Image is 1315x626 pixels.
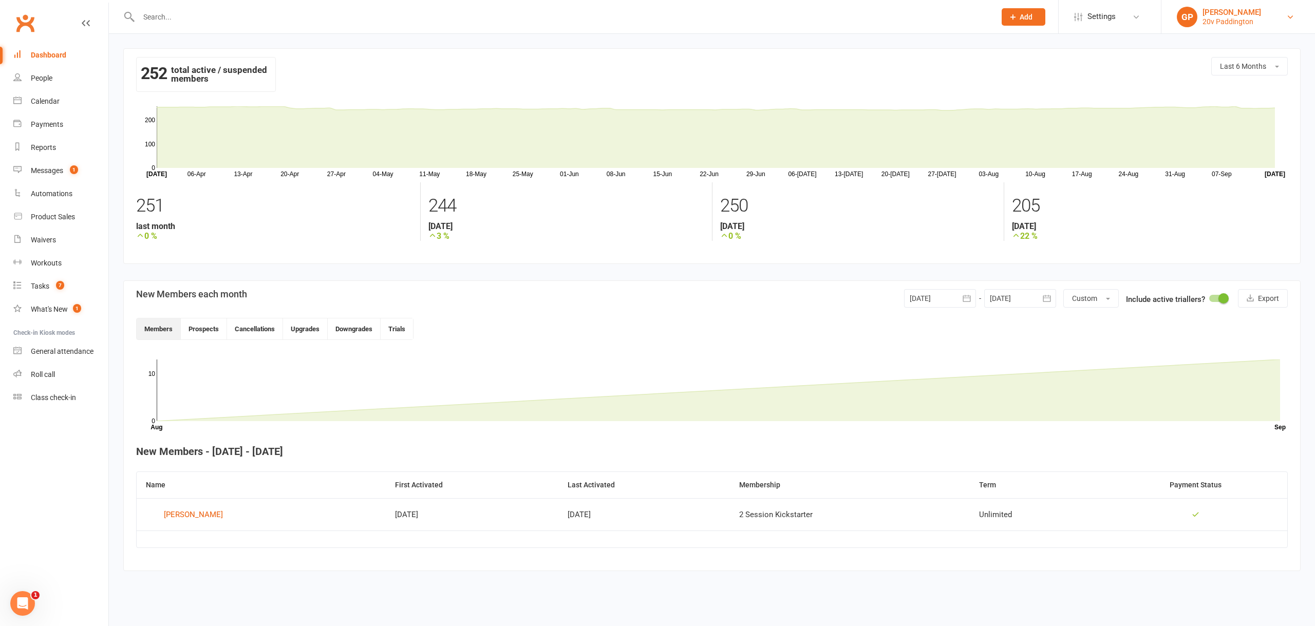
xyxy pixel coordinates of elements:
[13,275,108,298] a: Tasks 7
[13,44,108,67] a: Dashboard
[31,236,56,244] div: Waivers
[1002,8,1045,26] button: Add
[1220,62,1266,70] span: Last 6 Months
[13,182,108,205] a: Automations
[136,10,988,24] input: Search...
[328,318,381,339] button: Downgrades
[136,289,247,299] h3: New Members each month
[13,159,108,182] a: Messages 1
[31,189,72,198] div: Automations
[1177,7,1197,27] div: GP
[970,498,1104,530] td: Unlimited
[1012,191,1288,221] div: 205
[1211,57,1288,75] button: Last 6 Months
[428,191,704,221] div: 244
[1126,293,1205,306] label: Include active triallers?
[13,113,108,136] a: Payments
[136,57,276,92] div: total active / suspended members
[227,318,283,339] button: Cancellations
[13,252,108,275] a: Workouts
[720,231,996,241] strong: 0 %
[31,370,55,378] div: Roll call
[164,507,223,522] div: [PERSON_NAME]
[558,472,730,498] th: Last Activated
[1012,231,1288,241] strong: 22 %
[13,67,108,90] a: People
[73,304,81,313] span: 1
[1020,13,1032,21] span: Add
[1238,289,1288,308] button: Export
[730,472,970,498] th: Membership
[13,298,108,321] a: What's New1
[1063,289,1119,308] button: Custom
[31,259,62,267] div: Workouts
[386,472,558,498] th: First Activated
[428,231,704,241] strong: 3 %
[31,51,66,59] div: Dashboard
[31,120,63,128] div: Payments
[137,472,386,498] th: Name
[386,498,558,530] td: [DATE]
[381,318,413,339] button: Trials
[428,221,704,231] strong: [DATE]
[13,340,108,363] a: General attendance kiosk mode
[31,347,93,355] div: General attendance
[1203,17,1261,26] div: 20v Paddington
[12,10,38,36] a: Clubworx
[70,165,78,174] span: 1
[1104,472,1287,498] th: Payment Status
[13,363,108,386] a: Roll call
[31,143,56,151] div: Reports
[31,97,60,105] div: Calendar
[1203,8,1261,17] div: [PERSON_NAME]
[31,393,76,402] div: Class check-in
[31,166,63,175] div: Messages
[13,386,108,409] a: Class kiosk mode
[31,305,68,313] div: What's New
[136,446,1288,457] h4: New Members - [DATE] - [DATE]
[1072,294,1097,302] span: Custom
[31,591,40,599] span: 1
[720,221,996,231] strong: [DATE]
[146,507,377,522] a: [PERSON_NAME]
[31,74,52,82] div: People
[558,498,730,530] td: [DATE]
[137,318,181,339] button: Members
[136,221,412,231] strong: last month
[283,318,328,339] button: Upgrades
[1012,221,1288,231] strong: [DATE]
[136,231,412,241] strong: 0 %
[31,213,75,221] div: Product Sales
[1087,5,1116,28] span: Settings
[13,90,108,113] a: Calendar
[13,136,108,159] a: Reports
[141,66,167,81] strong: 252
[13,229,108,252] a: Waivers
[720,191,996,221] div: 250
[136,191,412,221] div: 251
[13,205,108,229] a: Product Sales
[730,498,970,530] td: 2 Session Kickstarter
[10,591,35,616] iframe: Intercom live chat
[970,472,1104,498] th: Term
[31,282,49,290] div: Tasks
[56,281,64,290] span: 7
[181,318,227,339] button: Prospects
